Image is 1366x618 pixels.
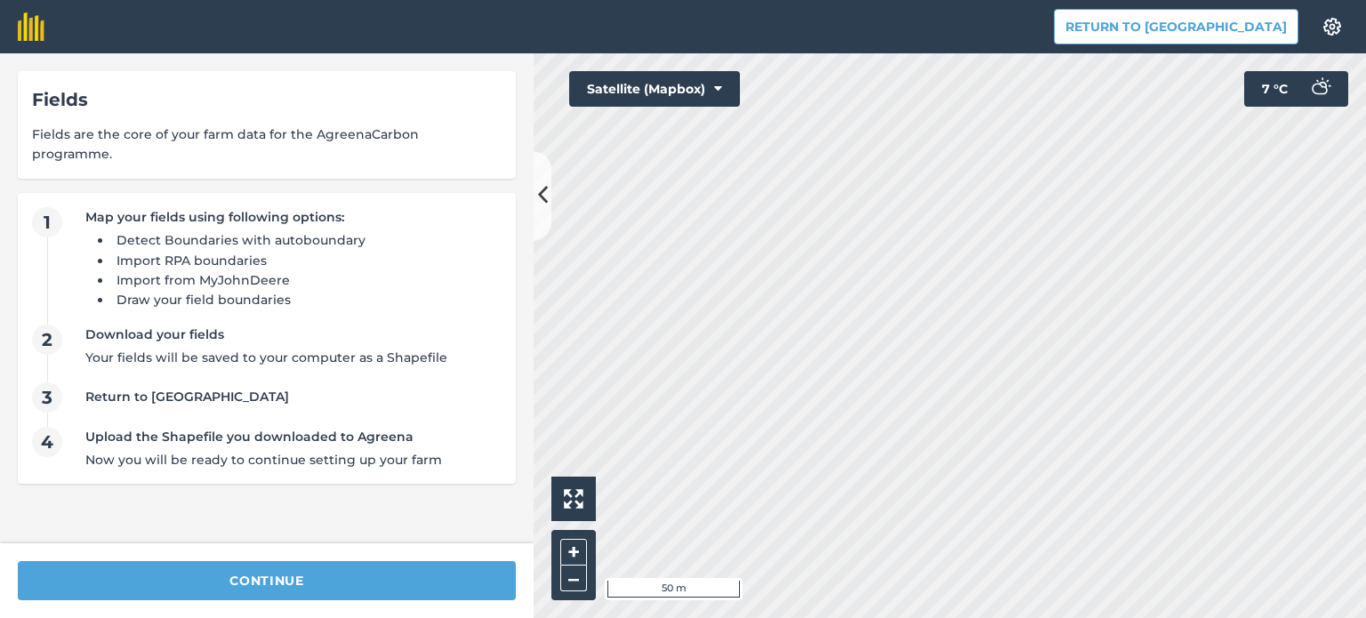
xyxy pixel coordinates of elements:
[32,124,502,165] span: Fields are the core of your farm data for the AgreenaCarbon programme.
[1302,71,1338,107] img: svg+xml;base64,PD94bWwgdmVyc2lvbj0iMS4wIiBlbmNvZGluZz0idXRmLTgiPz4KPCEtLSBHZW5lcmF0b3I6IEFkb2JlIE...
[112,270,493,290] li: Import from MyJohnDeere
[32,207,62,237] span: 1
[1054,9,1298,44] button: Return to [GEOGRAPHIC_DATA]
[18,561,516,600] button: continue
[560,539,587,566] button: +
[564,489,583,509] img: Four arrows, one pointing top left, one top right, one bottom right and the last bottom left
[18,12,44,41] img: fieldmargin Logo
[85,450,493,470] div: Now you will be ready to continue setting up your farm
[85,427,493,446] div: Upload the Shapefile you downloaded to Agreena
[112,230,493,250] li: Detect Boundaries with autoboundary
[1262,71,1288,107] span: 7 ° C
[85,387,493,406] div: Return to [GEOGRAPHIC_DATA]
[569,71,740,107] button: Satellite (Mapbox)
[85,325,493,344] div: Download your fields
[112,290,493,309] li: Draw your field boundaries
[85,207,493,227] div: Map your fields using following options:
[1322,18,1343,36] img: A cog icon
[32,325,62,355] span: 2
[32,427,62,457] span: 4
[32,382,62,413] span: 3
[112,251,493,270] li: Import RPA boundaries
[32,85,502,114] div: Fields
[85,348,493,367] div: Your fields will be saved to your computer as a Shapefile
[560,566,587,591] button: –
[1244,71,1348,107] button: 7 °C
